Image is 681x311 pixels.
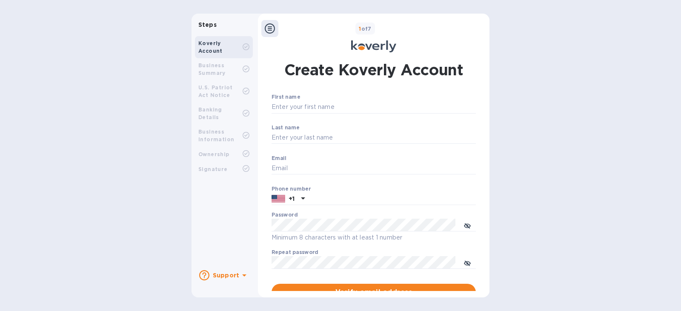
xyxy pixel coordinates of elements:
[272,194,285,203] img: US
[272,125,300,130] label: Last name
[459,217,476,234] button: toggle password visibility
[198,106,222,120] b: Banking Details
[359,26,361,32] span: 1
[198,151,229,157] b: Ownership
[278,287,469,297] span: Verify email address
[359,26,372,32] b: of 7
[272,156,286,161] label: Email
[272,101,476,114] input: Enter your first name
[272,213,298,218] label: Password
[213,272,239,279] b: Support
[272,233,476,243] p: Minimum 8 characters with at least 1 number
[272,162,476,175] input: Email
[198,84,233,98] b: U.S. Patriot Act Notice
[289,194,295,203] p: +1
[198,40,223,54] b: Koverly Account
[284,59,464,80] h1: Create Koverly Account
[198,128,234,143] b: Business Information
[198,166,228,172] b: Signature
[272,186,311,191] label: Phone number
[272,284,476,301] button: Verify email address
[459,254,476,271] button: toggle password visibility
[198,21,217,28] b: Steps
[272,250,318,255] label: Repeat password
[198,62,226,76] b: Business Summary
[272,95,300,100] label: First name
[272,131,476,144] input: Enter your last name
